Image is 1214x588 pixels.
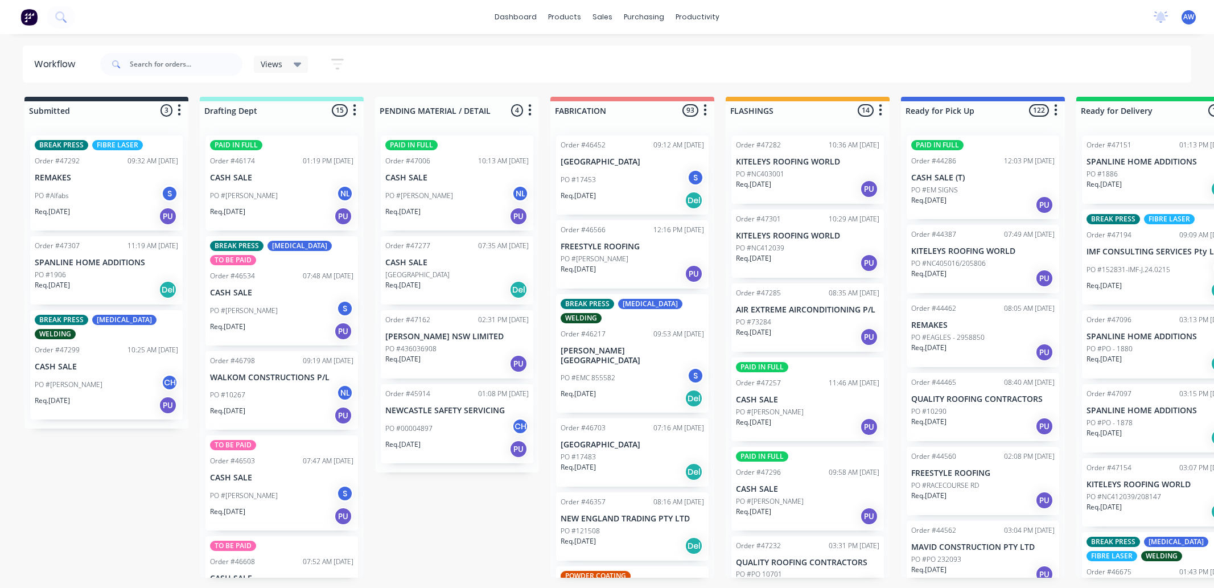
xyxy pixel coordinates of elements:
[736,317,771,327] p: PO #73284
[561,175,596,185] p: PO #17453
[210,541,256,551] div: TO BE PAID
[205,135,358,231] div: PAID IN FULLOrder #4617401:19 PM [DATE]CASH SALEPO #[PERSON_NAME]NLReq.[DATE]PU
[911,303,956,314] div: Order #44462
[731,357,884,441] div: PAID IN FULLOrder #4725711:46 AM [DATE]CASH SALEPO #[PERSON_NAME]Req.[DATE]PU
[736,451,788,462] div: PAID IN FULL
[1035,417,1053,435] div: PU
[336,185,353,202] div: NL
[303,156,353,166] div: 01:19 PM [DATE]
[1087,389,1131,399] div: Order #47097
[334,322,352,340] div: PU
[127,241,178,251] div: 11:19 AM [DATE]
[561,452,596,462] p: PO #17483
[860,328,878,346] div: PU
[556,418,709,487] div: Order #4670307:16 AM [DATE][GEOGRAPHIC_DATA]PO #17483Req.[DATE]Del
[303,271,353,281] div: 07:48 AM [DATE]
[829,541,879,551] div: 03:31 PM [DATE]
[685,537,703,555] div: Del
[1087,428,1122,438] p: Req. [DATE]
[911,258,986,269] p: PO #NC405016/205806
[561,254,628,264] p: PO #[PERSON_NAME]
[911,343,946,353] p: Req. [DATE]
[561,313,602,323] div: WELDING
[210,306,278,316] p: PO #[PERSON_NAME]
[205,435,358,531] div: TO BE PAIDOrder #4650307:47 AM [DATE]CASH SALEPO #[PERSON_NAME]SReq.[DATE]PU
[736,305,879,315] p: AIR EXTREME AIRCONDITIONING P/L
[210,390,245,400] p: PO #10267
[911,491,946,501] p: Req. [DATE]
[210,557,255,567] div: Order #46608
[1035,196,1053,214] div: PU
[385,354,421,364] p: Req. [DATE]
[687,367,704,384] div: S
[911,246,1055,256] p: KITELEYS ROOFING WORLD
[907,135,1059,219] div: PAID IN FULLOrder #4428612:03 PM [DATE]CASH SALE (T)PO #EM SIGNSReq.[DATE]PU
[911,468,1055,478] p: FREESTYLE ROOFING
[35,329,76,339] div: WELDING
[385,423,433,434] p: PO #00004897
[907,373,1059,441] div: Order #4446508:40 AM [DATE]QUALITY ROOFING CONTRACTORSPO #10290Req.[DATE]PU
[385,270,450,280] p: [GEOGRAPHIC_DATA]
[911,332,985,343] p: PO #EAGLES - 2958850
[736,362,788,372] div: PAID IN FULL
[911,229,956,240] div: Order #44387
[35,315,88,325] div: BREAK PRESS
[736,569,782,579] p: PO #PO 10701
[210,156,255,166] div: Order #46174
[1087,492,1161,502] p: PO #NC412039/208147
[860,507,878,525] div: PU
[731,283,884,352] div: Order #4728508:35 AM [DATE]AIR EXTREME AIRCONDITIONING P/LPO #73284Req.[DATE]PU
[736,253,771,264] p: Req. [DATE]
[1087,214,1140,224] div: BREAK PRESS
[35,241,80,251] div: Order #47307
[35,270,66,280] p: PO #1906
[685,265,703,283] div: PU
[336,485,353,502] div: S
[736,169,784,179] p: PO #NC403001
[385,156,430,166] div: Order #47006
[509,440,528,458] div: PU
[561,423,606,433] div: Order #46703
[1087,230,1131,240] div: Order #47194
[35,191,69,201] p: PO #Alfabs
[509,355,528,373] div: PU
[911,269,946,279] p: Req. [DATE]
[30,310,183,420] div: BREAK PRESS[MEDICAL_DATA]WELDINGOrder #4729910:25 AM [DATE]CASH SALEPO #[PERSON_NAME]CHReq.[DATE]PU
[210,507,245,517] p: Req. [DATE]
[911,565,946,575] p: Req. [DATE]
[736,541,781,551] div: Order #47232
[561,462,596,472] p: Req. [DATE]
[561,225,606,235] div: Order #46566
[1144,537,1208,547] div: [MEDICAL_DATA]
[509,281,528,299] div: Del
[1004,525,1055,536] div: 03:04 PM [DATE]
[860,418,878,436] div: PU
[907,299,1059,367] div: Order #4446208:05 AM [DATE]REMAKESPO #EAGLES - 2958850Req.[DATE]PU
[736,467,781,478] div: Order #47296
[385,280,421,290] p: Req. [DATE]
[1004,451,1055,462] div: 02:08 PM [DATE]
[685,463,703,481] div: Del
[736,288,781,298] div: Order #47285
[159,207,177,225] div: PU
[385,332,529,342] p: [PERSON_NAME] NSW LIMITED
[670,9,725,26] div: productivity
[736,558,879,568] p: QUALITY ROOFING CONTRACTORS
[687,169,704,186] div: S
[1035,269,1053,287] div: PU
[561,497,606,507] div: Order #46357
[303,356,353,366] div: 09:19 AM [DATE]
[478,389,529,399] div: 01:08 PM [DATE]
[907,225,1059,293] div: Order #4438707:49 AM [DATE]KITELEYS ROOFING WORLDPO #NC405016/205806Req.[DATE]PU
[1087,315,1131,325] div: Order #47096
[35,280,70,290] p: Req. [DATE]
[556,220,709,289] div: Order #4656612:16 PM [DATE]FREESTYLE ROOFINGPO #[PERSON_NAME]Req.[DATE]PU
[911,320,1055,330] p: REMAKES
[556,492,709,561] div: Order #4635708:16 AM [DATE]NEW ENGLAND TRADING PTY LTDPO #121508Req.[DATE]Del
[1087,537,1140,547] div: BREAK PRESS
[210,356,255,366] div: Order #46798
[489,9,542,26] a: dashboard
[130,53,242,76] input: Search for orders...
[127,156,178,166] div: 09:32 AM [DATE]
[561,346,704,365] p: [PERSON_NAME][GEOGRAPHIC_DATA]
